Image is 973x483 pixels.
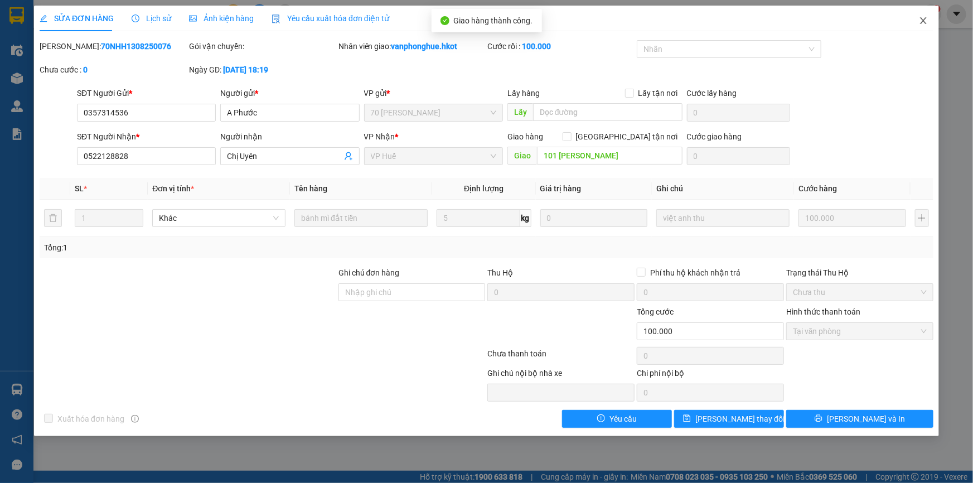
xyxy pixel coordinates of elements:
[189,64,336,76] div: Ngày GD:
[520,209,531,227] span: kg
[537,147,682,165] input: Dọc đường
[540,184,582,193] span: Giá trị hàng
[464,184,504,193] span: Định lượng
[371,148,496,165] span: VP Huế
[507,89,540,98] span: Lấy hàng
[597,414,605,423] span: exclamation-circle
[687,147,790,165] input: Cước giao hàng
[656,209,790,227] input: Ghi Chú
[908,6,939,37] button: Close
[793,284,927,301] span: Chưa thu
[220,131,359,143] div: Người nhận
[83,65,88,74] b: 0
[674,410,784,428] button: save[PERSON_NAME] thay đổi
[637,307,674,316] span: Tổng cước
[132,14,171,23] span: Lịch sử
[132,15,139,22] span: clock-circle
[683,414,691,423] span: save
[40,15,47,22] span: edit
[507,132,543,141] span: Giao hàng
[454,16,533,25] span: Giao hàng thành công.
[40,40,187,52] div: [PERSON_NAME]:
[687,132,742,141] label: Cước giao hàng
[189,15,197,22] span: picture
[223,65,268,74] b: [DATE] 18:19
[391,42,458,51] b: vanphonghue.hkot
[798,209,906,227] input: 0
[646,267,745,279] span: Phí thu hộ khách nhận trả
[798,184,837,193] span: Cước hàng
[507,147,537,165] span: Giao
[786,267,933,279] div: Trạng thái Thu Hộ
[338,40,486,52] div: Nhân viên giao:
[272,15,280,23] img: icon
[915,209,929,227] button: plus
[786,307,860,316] label: Hình thức thanh toán
[562,410,672,428] button: exclamation-circleYêu cầu
[634,87,682,99] span: Lấy tận nơi
[40,14,114,23] span: SỬA ĐƠN HÀNG
[522,42,551,51] b: 100.000
[487,40,635,52] div: Cước rồi :
[540,209,648,227] input: 0
[695,413,785,425] span: [PERSON_NAME] thay đổi
[44,209,62,227] button: delete
[507,103,533,121] span: Lấy
[189,40,336,52] div: Gói vận chuyển:
[101,42,171,51] b: 70NHH1308250076
[338,283,486,301] input: Ghi chú đơn hàng
[159,210,279,226] span: Khác
[919,16,928,25] span: close
[40,64,187,76] div: Chưa cước :
[786,410,933,428] button: printer[PERSON_NAME] và In
[364,132,395,141] span: VP Nhận
[487,268,513,277] span: Thu Hộ
[77,87,216,99] div: SĐT Người Gửi
[572,131,682,143] span: [GEOGRAPHIC_DATA] tận nơi
[152,184,194,193] span: Đơn vị tính
[220,87,359,99] div: Người gửi
[189,14,254,23] span: Ảnh kiện hàng
[131,415,139,423] span: info-circle
[687,89,737,98] label: Cước lấy hàng
[687,104,790,122] input: Cước lấy hàng
[75,184,84,193] span: SL
[487,367,635,384] div: Ghi chú nội bộ nhà xe
[827,413,905,425] span: [PERSON_NAME] và In
[294,209,428,227] input: VD: Bàn, Ghế
[371,104,496,121] span: 70 Nguyễn Hữu Huân
[44,241,376,254] div: Tổng: 1
[793,323,927,340] span: Tại văn phòng
[533,103,682,121] input: Dọc đường
[294,184,327,193] span: Tên hàng
[815,414,822,423] span: printer
[487,347,636,367] div: Chưa thanh toán
[77,131,216,143] div: SĐT Người Nhận
[652,178,794,200] th: Ghi chú
[637,367,784,384] div: Chi phí nội bộ
[344,152,353,161] span: user-add
[364,87,503,99] div: VP gửi
[338,268,400,277] label: Ghi chú đơn hàng
[440,16,449,25] span: check-circle
[53,413,129,425] span: Xuất hóa đơn hàng
[272,14,389,23] span: Yêu cầu xuất hóa đơn điện tử
[609,413,637,425] span: Yêu cầu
